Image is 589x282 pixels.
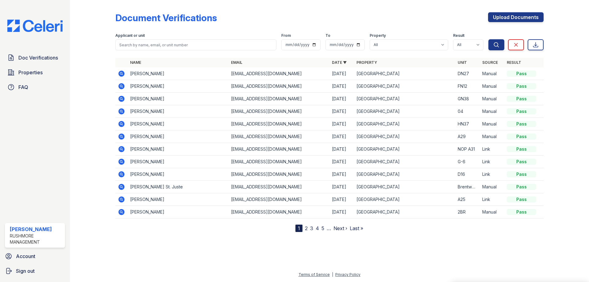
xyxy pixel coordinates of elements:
[507,171,536,177] div: Pass
[128,181,229,193] td: [PERSON_NAME] St. Juste
[354,105,455,118] td: [GEOGRAPHIC_DATA]
[453,33,464,38] label: Result
[507,108,536,114] div: Pass
[480,193,504,206] td: Link
[128,193,229,206] td: [PERSON_NAME]
[335,272,360,277] a: Privacy Policy
[329,206,354,218] td: [DATE]
[115,33,145,38] label: Applicant or unit
[128,80,229,93] td: [PERSON_NAME]
[354,181,455,193] td: [GEOGRAPHIC_DATA]
[128,156,229,168] td: [PERSON_NAME]
[310,225,313,231] a: 3
[455,206,480,218] td: 2BR
[354,206,455,218] td: [GEOGRAPHIC_DATA]
[332,60,347,65] a: Date ▼
[370,33,386,38] label: Property
[354,118,455,130] td: [GEOGRAPHIC_DATA]
[281,33,291,38] label: From
[507,146,536,152] div: Pass
[455,168,480,181] td: D16
[229,181,329,193] td: [EMAIL_ADDRESS][DOMAIN_NAME]
[480,206,504,218] td: Manual
[354,93,455,105] td: [GEOGRAPHIC_DATA]
[229,168,329,181] td: [EMAIL_ADDRESS][DOMAIN_NAME]
[229,206,329,218] td: [EMAIL_ADDRESS][DOMAIN_NAME]
[2,250,67,262] a: Account
[295,225,302,232] div: 1
[5,52,65,64] a: Doc Verifications
[329,118,354,130] td: [DATE]
[455,105,480,118] td: 04
[5,81,65,93] a: FAQ
[455,68,480,80] td: DN27
[128,143,229,156] td: [PERSON_NAME]
[229,156,329,168] td: [EMAIL_ADDRESS][DOMAIN_NAME]
[507,121,536,127] div: Pass
[2,265,67,277] a: Sign out
[128,168,229,181] td: [PERSON_NAME]
[332,272,333,277] div: |
[2,20,67,32] img: CE_Logo_Blue-a8612792a0a2168367f1c8372b55b34899dd931a85d93a1a3d3e32e68fde9ad4.png
[480,68,504,80] td: Manual
[329,68,354,80] td: [DATE]
[455,156,480,168] td: G-6
[115,12,217,23] div: Document Verifications
[128,130,229,143] td: [PERSON_NAME]
[229,130,329,143] td: [EMAIL_ADDRESS][DOMAIN_NAME]
[229,118,329,130] td: [EMAIL_ADDRESS][DOMAIN_NAME]
[305,225,308,231] a: 2
[458,60,467,65] a: Unit
[350,225,363,231] a: Last »
[480,181,504,193] td: Manual
[329,181,354,193] td: [DATE]
[5,66,65,79] a: Properties
[455,118,480,130] td: HN37
[128,105,229,118] td: [PERSON_NAME]
[16,267,35,275] span: Sign out
[329,93,354,105] td: [DATE]
[115,39,276,50] input: Search by name, email, or unit number
[354,168,455,181] td: [GEOGRAPHIC_DATA]
[482,60,498,65] a: Source
[18,69,43,76] span: Properties
[231,60,242,65] a: Email
[507,71,536,77] div: Pass
[354,156,455,168] td: [GEOGRAPHIC_DATA]
[325,33,330,38] label: To
[128,93,229,105] td: [PERSON_NAME]
[229,143,329,156] td: [EMAIL_ADDRESS][DOMAIN_NAME]
[507,133,536,140] div: Pass
[480,156,504,168] td: Link
[128,206,229,218] td: [PERSON_NAME]
[128,68,229,80] td: [PERSON_NAME]
[229,68,329,80] td: [EMAIL_ADDRESS][DOMAIN_NAME]
[10,226,63,233] div: [PERSON_NAME]
[507,60,521,65] a: Result
[18,54,58,61] span: Doc Verifications
[455,80,480,93] td: FN12
[480,130,504,143] td: Manual
[329,143,354,156] td: [DATE]
[507,209,536,215] div: Pass
[480,143,504,156] td: Link
[229,93,329,105] td: [EMAIL_ADDRESS][DOMAIN_NAME]
[354,143,455,156] td: [GEOGRAPHIC_DATA]
[507,96,536,102] div: Pass
[455,143,480,156] td: NOP A31
[480,168,504,181] td: Link
[507,159,536,165] div: Pass
[455,130,480,143] td: A29
[507,196,536,203] div: Pass
[488,12,544,22] a: Upload Documents
[354,68,455,80] td: [GEOGRAPHIC_DATA]
[329,156,354,168] td: [DATE]
[455,93,480,105] td: GN38
[229,105,329,118] td: [EMAIL_ADDRESS][DOMAIN_NAME]
[480,118,504,130] td: Manual
[128,118,229,130] td: [PERSON_NAME]
[321,225,324,231] a: 5
[333,225,347,231] a: Next ›
[329,80,354,93] td: [DATE]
